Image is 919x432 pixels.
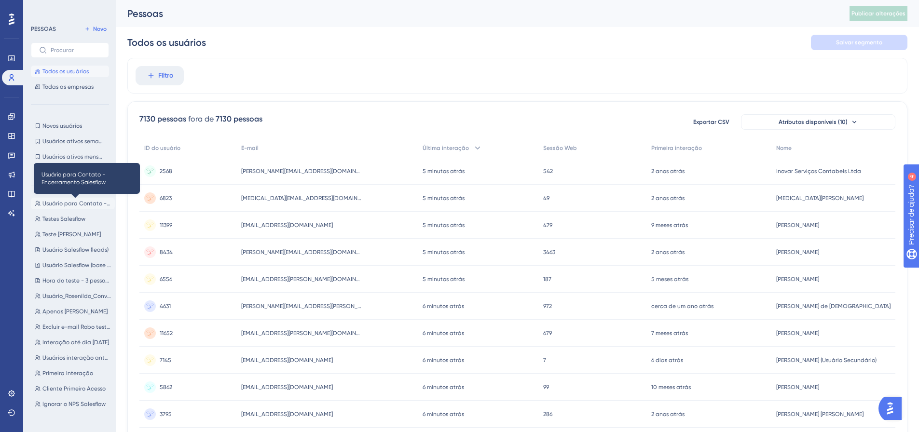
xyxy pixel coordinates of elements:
[127,8,163,19] font: Pessoas
[241,276,376,283] font: [EMAIL_ADDRESS][PERSON_NAME][DOMAIN_NAME]
[241,195,377,202] font: [MEDICAL_DATA][EMAIL_ADDRESS][DOMAIN_NAME]
[42,138,110,145] font: Usuários ativos semanais
[160,411,172,418] font: 3795
[42,246,109,253] font: Usuário Salesflow (leads)
[157,114,186,123] font: pessoas
[776,357,877,364] font: [PERSON_NAME] (Usuário Secundário)
[42,262,136,269] font: Usuário Salesflow (base + Fivelabs)
[851,10,905,17] font: Publicar alterações
[160,276,172,283] font: 6556
[31,198,115,209] button: Usuário para Contato - Encerramento Salesflow
[423,330,464,337] font: 6 minutos atrás
[423,357,464,364] font: 6 minutos atrás
[31,275,115,286] button: Hora do teste - 3 pessoas
[423,384,464,391] font: 6 minutos atrás
[651,411,685,418] font: 2 anos atrás
[31,213,115,225] button: Testes Salesflow
[423,145,469,151] font: Última interação
[423,411,464,418] font: 6 minutos atrás
[23,4,83,12] font: Precisar de ajuda?
[31,166,109,178] button: Usuários inativos
[42,200,173,207] font: Usuário para Contato - Encerramento Salesflow
[31,259,115,271] button: Usuário Salesflow (base + Fivelabs)
[42,339,109,346] font: Interação até dia [DATE]
[543,222,552,229] font: 479
[31,120,109,132] button: Novos usuários
[543,276,551,283] font: 187
[776,195,864,202] font: [MEDICAL_DATA][PERSON_NAME]
[651,330,688,337] font: 7 meses atrás
[160,168,172,175] font: 2568
[144,145,180,151] font: ID do usuário
[42,293,120,299] font: Usuário_Rosenildo_Conversor
[42,324,120,330] font: Excluir e-mail Robo teste QA
[31,352,115,364] button: Usuários interação anterior 05/11
[31,383,115,394] button: Cliente Primeiro Acesso
[651,384,691,391] font: 10 meses atrás
[543,303,552,310] font: 972
[42,277,111,284] font: Hora do teste - 3 pessoas
[543,168,553,175] font: 542
[31,135,109,147] button: Usuários ativos semanais
[776,145,792,151] font: Nome
[160,249,173,256] font: 8434
[543,249,555,256] font: 3463
[741,114,895,130] button: Atributos disponíveis (10)
[693,119,729,125] font: Exportar CSV
[160,330,173,337] font: 11652
[776,222,819,229] font: [PERSON_NAME]
[543,145,577,151] font: Sessão Web
[423,249,465,256] font: 5 minutos atrás
[241,222,333,229] font: [EMAIL_ADDRESS][DOMAIN_NAME]
[423,303,464,310] font: 6 minutos atrás
[779,119,848,125] font: Atributos disponíveis (10)
[776,303,891,310] font: [PERSON_NAME] de [DEMOGRAPHIC_DATA]
[651,168,685,175] font: 2 anos atrás
[93,26,107,32] font: Novo
[811,35,907,50] button: Salvar segmento
[31,367,115,379] button: Primeira Interação
[423,222,465,229] font: 5 minutos atrás
[160,195,172,202] font: 6823
[51,47,101,54] input: Procurar
[651,222,688,229] font: 9 meses atrás
[31,81,109,93] button: Todas as empresas
[543,330,552,337] font: 679
[776,168,861,175] font: Inovar Serviços Contabeis Ltda
[241,411,333,418] font: [EMAIL_ADDRESS][DOMAIN_NAME]
[241,168,419,175] font: [PERSON_NAME][EMAIL_ADDRESS][DOMAIN_NAME][PERSON_NAME]
[188,114,214,123] font: fora de
[31,290,115,302] button: Usuário_Rosenildo_Conversor
[241,249,376,256] font: [PERSON_NAME][EMAIL_ADDRESS][DOMAIN_NAME]
[42,401,106,407] font: Ignorar o NPS Salesflow
[160,357,171,364] font: 7145
[241,330,376,337] font: [EMAIL_ADDRESS][PERSON_NAME][DOMAIN_NAME]
[216,114,232,123] font: 7130
[687,114,735,130] button: Exportar CSV
[423,276,465,283] font: 5 minutos atrás
[651,303,713,310] font: cerca de um ano atrás
[42,216,85,222] font: Testes Salesflow
[241,303,419,310] font: [PERSON_NAME][EMAIL_ADDRESS][PERSON_NAME][DOMAIN_NAME]
[42,385,106,392] font: Cliente Primeiro Acesso
[160,303,171,310] font: 4631
[776,411,864,418] font: [PERSON_NAME] [PERSON_NAME]
[241,357,333,364] font: [EMAIL_ADDRESS][DOMAIN_NAME]
[776,276,819,283] font: [PERSON_NAME]
[136,66,184,85] button: Filtro
[651,145,702,151] font: Primeira interação
[651,195,685,202] font: 2 anos atrás
[651,357,683,364] font: 6 dias atrás
[31,398,115,410] button: Ignorar o NPS Salesflow
[423,195,465,202] font: 5 minutos atrás
[31,321,115,333] button: Excluir e-mail Robo teste QA
[543,384,549,391] font: 99
[42,231,101,238] font: Teste [PERSON_NAME]
[241,145,259,151] font: E-mail
[42,354,132,361] font: Usuários interação anterior 05/11
[31,66,109,77] button: Todos os usuários
[82,23,109,35] button: Novo
[241,384,333,391] font: [EMAIL_ADDRESS][DOMAIN_NAME]
[31,229,115,240] button: Teste [PERSON_NAME]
